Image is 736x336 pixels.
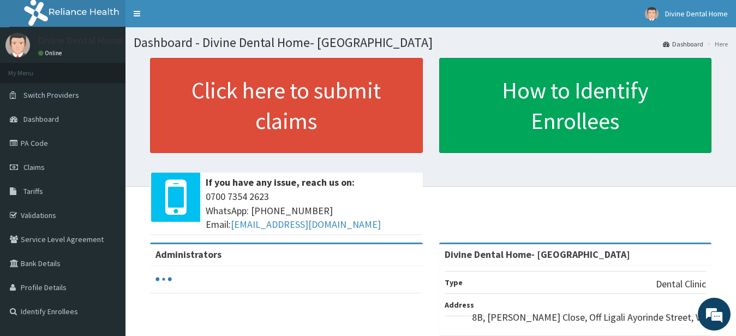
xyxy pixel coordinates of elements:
[439,58,712,153] a: How to Identify Enrollees
[231,218,381,231] a: [EMAIL_ADDRESS][DOMAIN_NAME]
[445,248,630,261] strong: Divine Dental Home- [GEOGRAPHIC_DATA]
[155,248,222,261] b: Administrators
[38,36,123,45] p: Divine Dental Home
[665,9,728,19] span: Divine Dental Home
[23,162,45,172] span: Claims
[656,277,706,291] p: Dental Clinic
[155,271,172,287] svg: audio-loading
[206,176,355,188] b: If you have any issue, reach us on:
[472,310,706,325] p: 8B, [PERSON_NAME] Close, Off Ligali Ayorinde Street, V/I
[206,190,417,232] span: 0700 7354 2623 WhatsApp: [PHONE_NUMBER] Email:
[23,114,59,124] span: Dashboard
[150,58,423,153] a: Click here to submit claims
[445,278,463,287] b: Type
[704,39,728,49] li: Here
[663,39,703,49] a: Dashboard
[445,300,474,310] b: Address
[134,36,728,50] h1: Dashboard - Divine Dental Home- [GEOGRAPHIC_DATA]
[38,49,64,57] a: Online
[23,90,79,100] span: Switch Providers
[645,7,659,21] img: User Image
[5,33,30,57] img: User Image
[23,186,43,196] span: Tariffs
